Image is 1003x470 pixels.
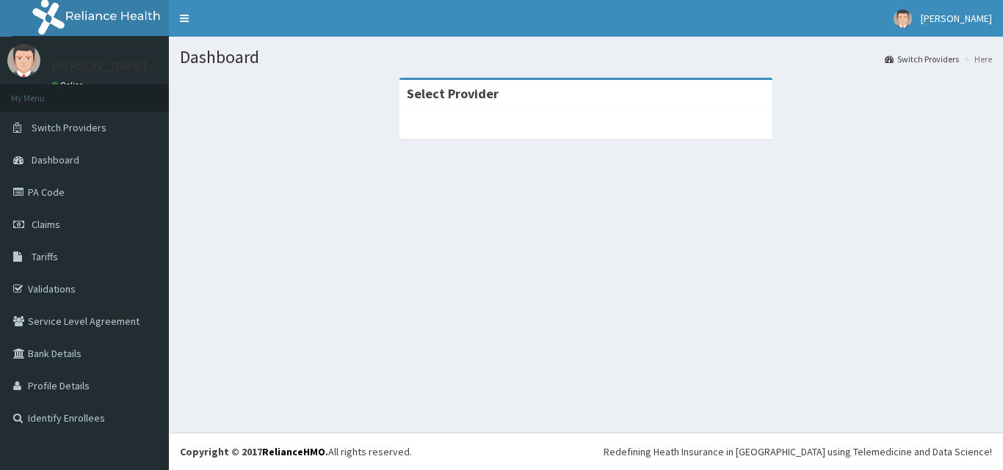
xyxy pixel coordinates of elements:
p: [PERSON_NAME] [51,59,148,73]
h1: Dashboard [180,48,992,67]
span: Dashboard [32,153,79,166]
strong: Select Provider [407,85,499,102]
img: User Image [894,10,912,28]
img: User Image [7,44,40,77]
div: Redefining Heath Insurance in [GEOGRAPHIC_DATA] using Telemedicine and Data Science! [604,444,992,459]
span: [PERSON_NAME] [921,12,992,25]
li: Here [960,53,992,65]
a: Online [51,80,87,90]
footer: All rights reserved. [169,433,1003,470]
span: Claims [32,218,60,231]
span: Tariffs [32,250,58,263]
strong: Copyright © 2017 . [180,445,328,458]
a: RelianceHMO [262,445,325,458]
span: Switch Providers [32,121,106,134]
a: Switch Providers [885,53,959,65]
